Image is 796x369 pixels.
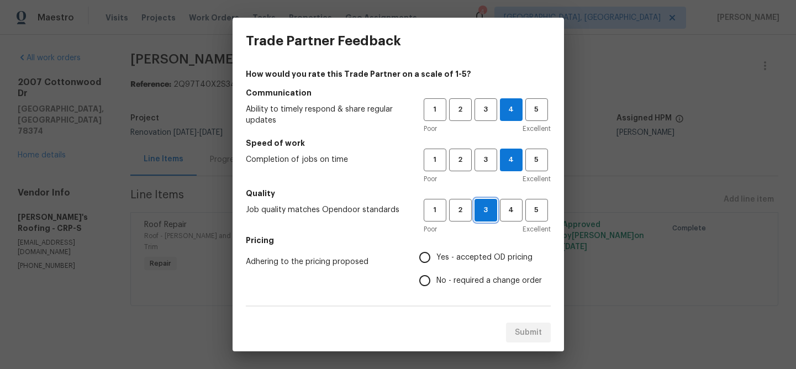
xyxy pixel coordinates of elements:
[525,98,548,121] button: 5
[523,224,551,235] span: Excellent
[500,199,523,222] button: 4
[526,103,547,116] span: 5
[500,149,523,171] button: 4
[246,256,402,267] span: Adhering to the pricing proposed
[424,199,446,222] button: 1
[424,224,437,235] span: Poor
[475,149,497,171] button: 3
[424,149,446,171] button: 1
[449,199,472,222] button: 2
[450,103,471,116] span: 2
[450,154,471,166] span: 2
[424,123,437,134] span: Poor
[246,104,406,126] span: Ability to timely respond & share regular updates
[436,252,533,263] span: Yes - accepted OD pricing
[246,188,551,199] h5: Quality
[500,103,522,116] span: 4
[501,204,521,217] span: 4
[526,204,547,217] span: 5
[246,68,551,80] h4: How would you rate this Trade Partner on a scale of 1-5?
[449,149,472,171] button: 2
[424,98,446,121] button: 1
[523,123,551,134] span: Excellent
[246,235,551,246] h5: Pricing
[246,87,551,98] h5: Communication
[449,98,472,121] button: 2
[475,98,497,121] button: 3
[425,103,445,116] span: 1
[246,33,401,49] h3: Trade Partner Feedback
[500,98,523,121] button: 4
[425,204,445,217] span: 1
[476,103,496,116] span: 3
[419,246,551,292] div: Pricing
[525,199,548,222] button: 5
[246,138,551,149] h5: Speed of work
[436,275,542,287] span: No - required a change order
[526,154,547,166] span: 5
[475,204,497,217] span: 3
[475,199,497,222] button: 3
[525,149,548,171] button: 5
[425,154,445,166] span: 1
[523,173,551,184] span: Excellent
[246,204,406,215] span: Job quality matches Opendoor standards
[424,173,437,184] span: Poor
[450,204,471,217] span: 2
[246,154,406,165] span: Completion of jobs on time
[500,154,522,166] span: 4
[476,154,496,166] span: 3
